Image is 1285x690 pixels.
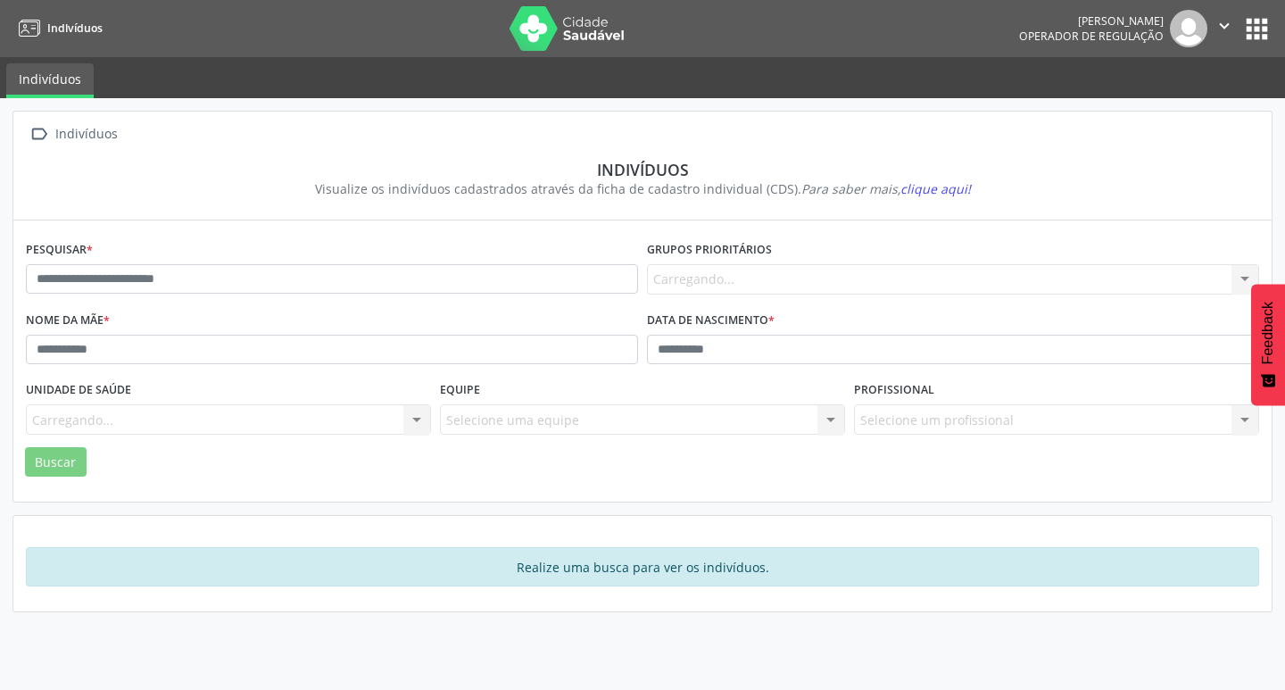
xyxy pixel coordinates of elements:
[47,21,103,36] span: Indivíduos
[26,377,131,404] label: Unidade de saúde
[26,237,93,264] label: Pesquisar
[52,121,120,147] div: Indivíduos
[26,121,52,147] i: 
[854,377,934,404] label: Profissional
[1019,13,1164,29] div: [PERSON_NAME]
[26,121,120,147] a:  Indivíduos
[1207,10,1241,47] button: 
[1215,16,1234,36] i: 
[12,13,103,43] a: Indivíduos
[440,377,480,404] label: Equipe
[647,237,772,264] label: Grupos prioritários
[25,447,87,478] button: Buscar
[1251,284,1285,405] button: Feedback - Mostrar pesquisa
[1260,302,1276,364] span: Feedback
[26,547,1259,586] div: Realize uma busca para ver os indivíduos.
[1170,10,1207,47] img: img
[38,179,1247,198] div: Visualize os indivíduos cadastrados através da ficha de cadastro individual (CDS).
[900,180,971,197] span: clique aqui!
[26,307,110,335] label: Nome da mãe
[1019,29,1164,44] span: Operador de regulação
[647,307,775,335] label: Data de nascimento
[6,63,94,98] a: Indivíduos
[801,180,971,197] i: Para saber mais,
[38,160,1247,179] div: Indivíduos
[1241,13,1273,45] button: apps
